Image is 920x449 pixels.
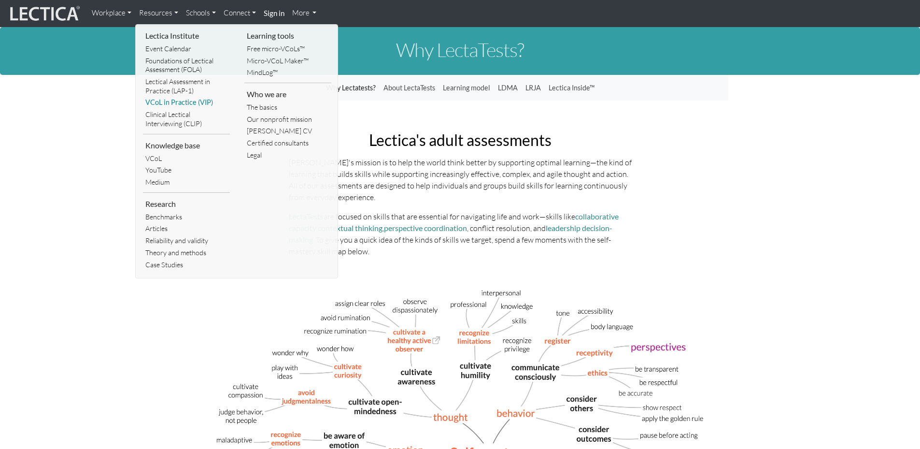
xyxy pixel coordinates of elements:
[244,101,331,114] a: The basics
[143,109,230,130] a: Clinical Lectical Interviewing (CLIP)
[88,4,135,23] a: Workplace
[545,79,598,97] a: Lectica Inside™
[143,164,230,176] a: YouTube
[143,176,230,188] a: Medium
[182,4,220,23] a: Schools
[380,79,439,97] a: About LectaTests
[143,55,230,76] a: Foundations of Lectical Assessment (FOLA)
[143,153,230,165] a: VCoL
[143,76,230,97] a: Lectical Assessment in Practice (LAP-1)
[135,4,182,23] a: Resources
[143,211,230,223] a: Benchmarks
[494,79,522,97] a: LDMA
[143,235,230,247] a: Reliability and validity
[192,39,728,60] h1: Why LectaTests?
[244,43,331,55] a: Free micro-VCoLs™
[8,4,80,23] img: lecticalive
[244,55,331,67] a: Micro-VCoL Maker™
[244,29,331,43] li: Learning tools
[143,97,230,109] a: VCoL in Practice (VIP)
[143,29,230,43] li: Lectica Institute
[322,79,380,97] a: Why Lectatests?
[244,67,331,79] a: MindLog™
[318,223,382,232] a: contextual thinking
[143,223,230,235] a: Articles
[260,4,288,23] a: Sign in
[288,4,321,23] a: More
[143,43,230,55] a: Event Calendar
[244,137,331,149] a: Certified consultants
[143,197,230,211] li: Research
[244,114,331,126] a: Our nonprofit mission
[384,223,467,232] a: perspective coordination
[220,4,260,23] a: Connect
[143,247,230,259] a: Theory and methods
[244,149,331,161] a: Legal
[244,87,331,101] li: Who we are
[244,125,331,137] a: [PERSON_NAME] CV
[289,211,632,257] p: are focused on skills that are essential for navigating life and work—skills like , , , conflict ...
[439,79,494,97] a: Learning model
[289,157,632,203] p: [PERSON_NAME]'s mission is to help the world think better by supporting optimal learning—the kind...
[522,79,545,97] a: LRJA
[143,138,230,153] li: Knowledge base
[264,9,284,17] strong: Sign in
[289,131,632,148] h2: Lectica's adult assessments
[143,259,230,271] a: Case Studies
